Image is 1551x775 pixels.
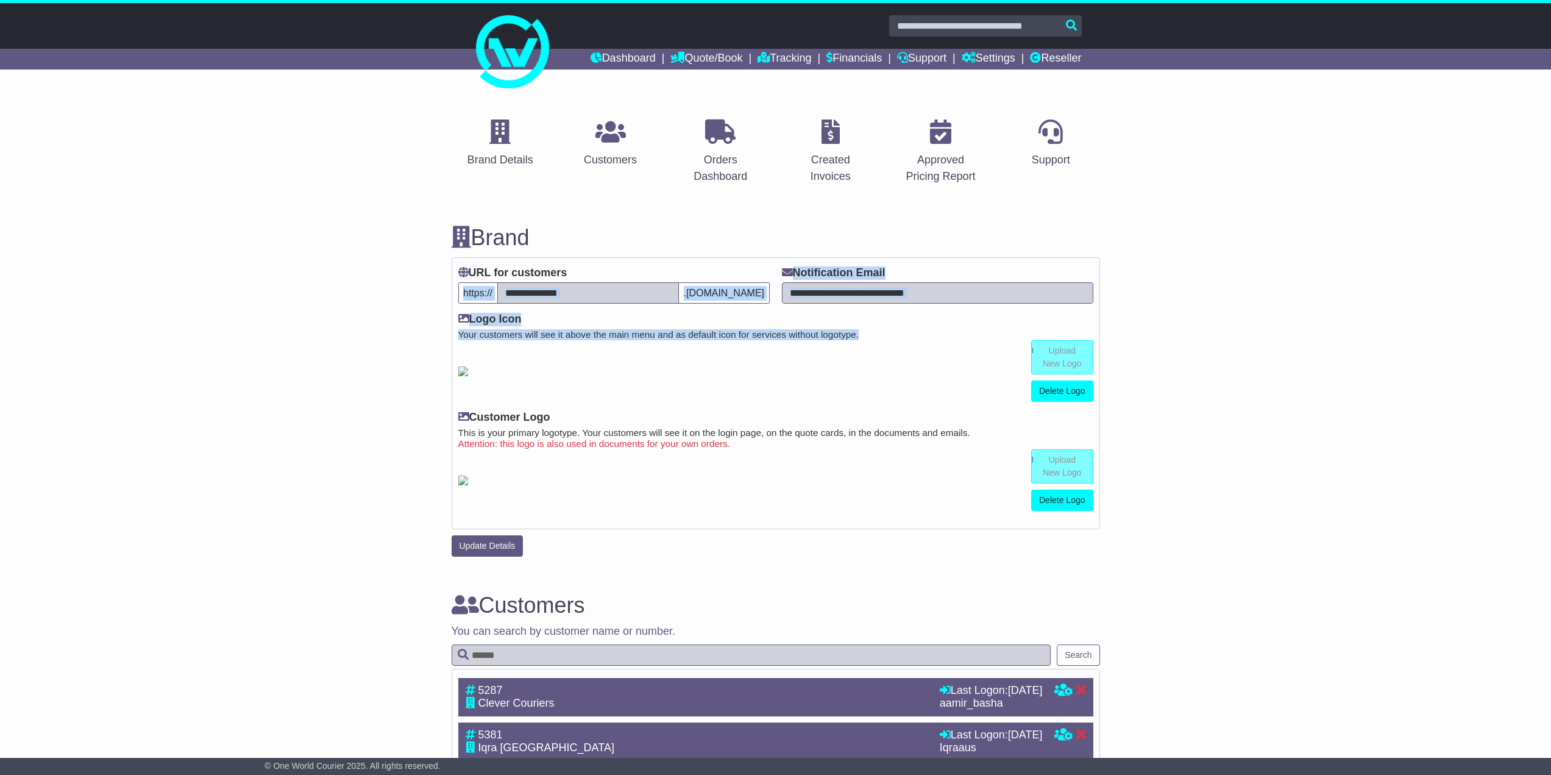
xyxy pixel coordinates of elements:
a: Delete Logo [1031,380,1093,402]
h3: Brand [452,226,1100,250]
label: Logo Icon [458,313,522,326]
span: 5381 [478,729,503,741]
label: URL for customers [458,266,567,280]
span: .[DOMAIN_NAME] [678,282,769,304]
a: Upload New Logo [1031,340,1093,374]
p: You can search by customer name or number. [452,625,1100,638]
span: [DATE] [1008,684,1043,696]
a: Quote/Book [670,49,742,70]
img: GetCustomerLogo [458,476,468,485]
div: Orders Dashboard [680,152,762,185]
a: Tracking [758,49,811,70]
a: Approved Pricing Report [892,115,990,189]
span: https:// [458,282,498,304]
a: Support [897,49,946,70]
div: Last Logon: [940,684,1043,698]
div: Last Logon: [940,729,1043,742]
small: Your customers will see it above the main menu and as default icon for services without logotype. [458,329,1093,340]
span: © One World Courier 2025. All rights reserved. [264,761,441,771]
div: Approved Pricing Report [900,152,982,185]
a: Reseller [1030,49,1081,70]
button: Update Details [452,535,524,557]
button: Search [1057,645,1099,666]
img: GetResellerIconLogo [458,366,468,376]
a: Support [1024,115,1078,173]
label: Notification Email [782,266,886,280]
a: Dashboard [591,49,656,70]
h3: Customers [452,593,1100,618]
span: 5287 [478,684,503,696]
small: This is your primary logotype. Your customers will see it on the login page, on the quote cards, ... [458,427,1093,438]
span: Iqra [GEOGRAPHIC_DATA] [478,741,614,754]
div: Support [1032,152,1070,168]
small: Attention: this logo is also used in documents for your own orders. [458,438,1093,449]
span: Clever Couriers [478,697,555,709]
div: Created Invoices [790,152,872,185]
a: Financials [826,49,882,70]
span: [DATE] [1008,729,1043,741]
a: Upload New Logo [1031,449,1093,484]
label: Customer Logo [458,411,550,424]
div: Customers [584,152,637,168]
div: Brand Details [467,152,533,168]
div: Iqraaus [940,741,1043,755]
div: aamir_basha [940,697,1043,710]
a: Created Invoices [782,115,880,189]
a: Settings [962,49,1015,70]
a: Orders Dashboard [672,115,770,189]
a: Delete Logo [1031,490,1093,511]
